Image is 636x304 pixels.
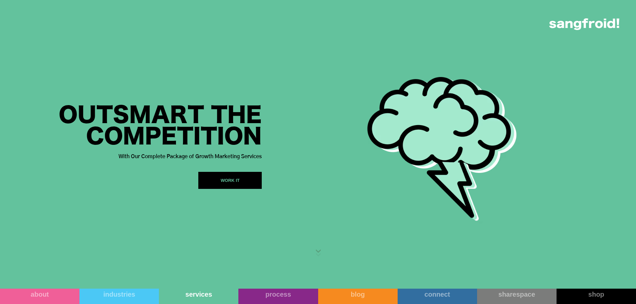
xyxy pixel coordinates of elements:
[398,289,477,304] a: connect
[221,177,240,184] div: WORK IT
[477,290,557,298] div: sharespace
[79,289,159,304] a: industries
[159,289,238,304] a: services
[557,289,636,304] a: shop
[398,290,477,298] div: connect
[549,18,619,30] img: logo
[159,290,238,298] div: services
[238,290,318,298] div: process
[557,290,636,298] div: shop
[318,290,398,298] div: blog
[198,172,262,189] a: WORK IT
[79,290,159,298] div: industries
[238,289,318,304] a: process
[318,289,398,304] a: blog
[477,289,557,304] a: sharespace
